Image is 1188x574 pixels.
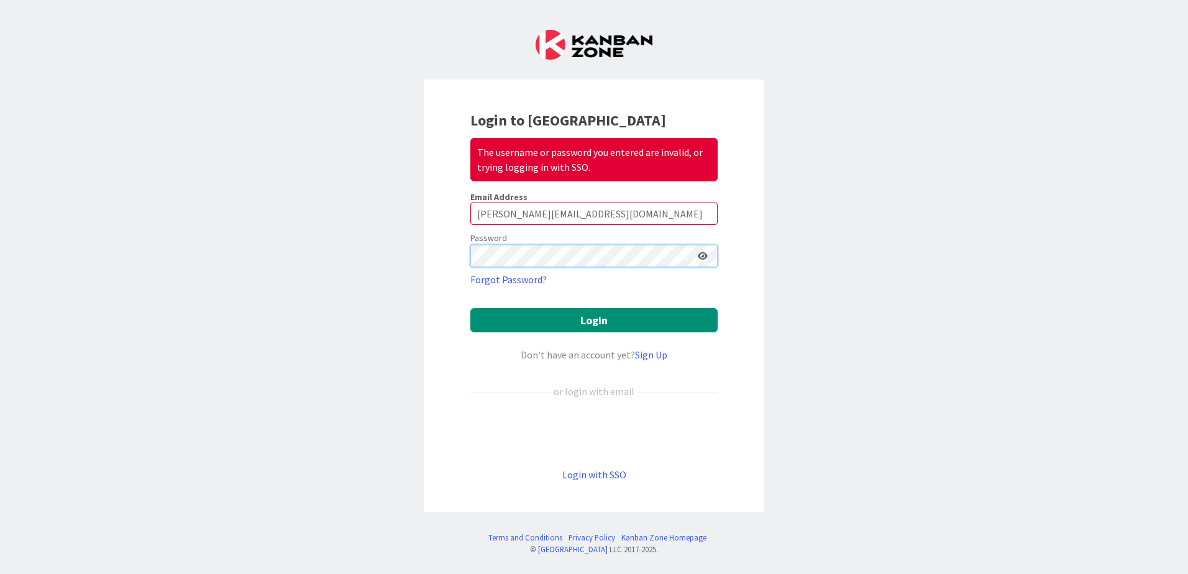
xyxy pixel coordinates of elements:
[536,30,652,60] img: Kanban Zone
[470,191,528,203] label: Email Address
[470,272,547,287] a: Forgot Password?
[488,532,562,544] a: Terms and Conditions
[569,532,615,544] a: Privacy Policy
[470,138,718,181] div: The username or password you entered are invalid, or trying logging in with SSO.
[538,544,608,554] a: [GEOGRAPHIC_DATA]
[470,347,718,362] div: Don’t have an account yet?
[470,232,507,245] label: Password
[464,419,724,447] iframe: Bouton Se connecter avec Google
[482,544,706,555] div: © LLC 2017- 2025 .
[470,308,718,332] button: Login
[621,532,706,544] a: Kanban Zone Homepage
[562,468,626,481] a: Login with SSO
[635,348,667,361] a: Sign Up
[551,384,637,399] div: or login with email
[470,111,666,130] b: Login to [GEOGRAPHIC_DATA]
